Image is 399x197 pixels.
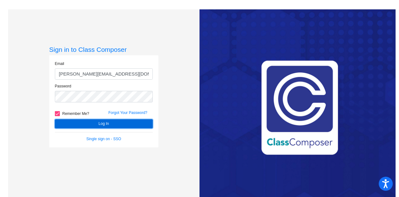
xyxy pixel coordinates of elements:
[55,119,153,128] button: Log In
[55,83,71,89] label: Password
[108,111,147,115] a: Forgot Your Password?
[86,137,121,141] a: Single sign on - SSO
[62,110,89,117] span: Remember Me?
[55,61,64,66] label: Email
[49,46,158,53] h3: Sign in to Class Composer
